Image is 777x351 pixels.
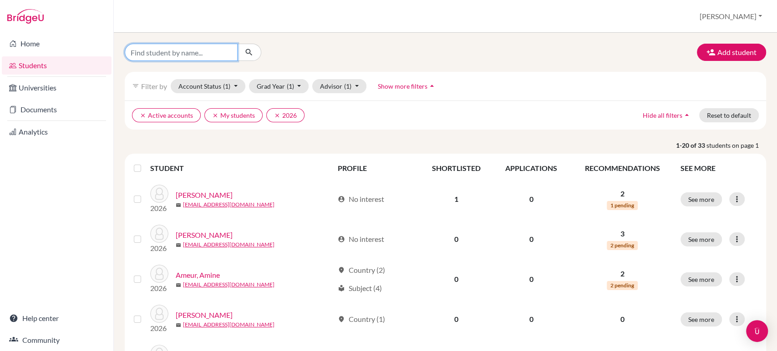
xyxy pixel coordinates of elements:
p: 2026 [150,323,168,334]
span: 2 pending [607,281,638,290]
span: account_circle [338,196,345,203]
th: PROFILE [332,157,420,179]
div: Open Intercom Messenger [746,320,768,342]
i: filter_list [132,82,139,90]
span: mail [176,282,181,288]
a: [EMAIL_ADDRESS][DOMAIN_NAME] [183,321,274,329]
span: mail [176,242,181,248]
button: See more [681,272,722,286]
a: Ameur, Amine [176,270,220,281]
th: STUDENT [150,157,332,179]
span: Hide all filters [643,111,682,119]
td: 0 [493,179,569,219]
button: See more [681,192,722,206]
span: 2 pending [607,241,638,250]
a: Analytics [2,123,112,141]
a: [PERSON_NAME] [176,310,233,321]
span: (1) [223,82,230,90]
a: Help center [2,309,112,327]
p: 2 [575,188,670,199]
td: 1 [420,179,493,219]
span: local_library [338,285,345,292]
i: arrow_drop_up [682,110,691,120]
a: [EMAIL_ADDRESS][DOMAIN_NAME] [183,241,274,249]
i: arrow_drop_up [427,81,437,90]
img: Bridge-U [7,9,44,24]
a: [PERSON_NAME] [176,230,233,241]
button: Account Status(1) [171,79,245,93]
a: [PERSON_NAME] [176,190,233,201]
input: Find student by name... [125,44,238,61]
p: 2 [575,268,670,279]
span: (1) [344,82,351,90]
td: 0 [420,299,493,339]
span: location_on [338,316,345,323]
button: clearMy students [204,108,263,122]
button: See more [681,232,722,246]
a: [EMAIL_ADDRESS][DOMAIN_NAME] [183,281,274,289]
span: (1) [287,82,294,90]
button: [PERSON_NAME] [696,8,766,25]
p: 3 [575,228,670,239]
td: 0 [493,259,569,299]
button: Show more filtersarrow_drop_up [370,79,444,93]
button: See more [681,312,722,326]
a: Students [2,56,112,75]
td: 0 [420,219,493,259]
a: Documents [2,100,112,119]
button: Hide all filtersarrow_drop_up [635,108,699,122]
button: Advisor(1) [312,79,366,93]
td: 0 [420,259,493,299]
div: Country (2) [338,265,385,276]
button: Add student [697,44,766,61]
p: 2026 [150,283,168,294]
p: 0 [575,314,670,325]
span: 1 pending [607,201,638,210]
div: Country (1) [338,314,385,325]
th: SEE MORE [675,157,762,179]
span: mail [176,322,181,328]
td: 0 [493,299,569,339]
span: students on page 1 [706,140,766,150]
img: Ambrose, Evelyn [150,225,168,243]
button: Reset to default [699,108,759,122]
button: clear2026 [266,108,305,122]
button: Grad Year(1) [249,79,309,93]
th: SHORTLISTED [420,157,493,179]
img: Alaoui, Lilia [150,185,168,203]
p: 2026 [150,203,168,214]
span: account_circle [338,236,345,243]
img: Ameur, Amine [150,265,168,283]
a: [EMAIL_ADDRESS][DOMAIN_NAME] [183,201,274,209]
a: Home [2,35,112,53]
th: APPLICATIONS [493,157,569,179]
p: 2026 [150,243,168,254]
i: clear [140,112,146,119]
div: No interest [338,194,384,205]
th: RECOMMENDATIONS [569,157,675,179]
img: Araujo, Grace [150,305,168,323]
span: mail [176,202,181,208]
span: location_on [338,266,345,274]
button: clearActive accounts [132,108,201,122]
div: Subject (4) [338,283,382,294]
div: No interest [338,234,384,245]
a: Community [2,331,112,349]
i: clear [212,112,218,119]
a: Universities [2,79,112,97]
i: clear [274,112,280,119]
strong: 1-20 of 33 [676,140,706,150]
span: Show more filters [378,82,427,90]
span: Filter by [141,82,167,90]
td: 0 [493,219,569,259]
